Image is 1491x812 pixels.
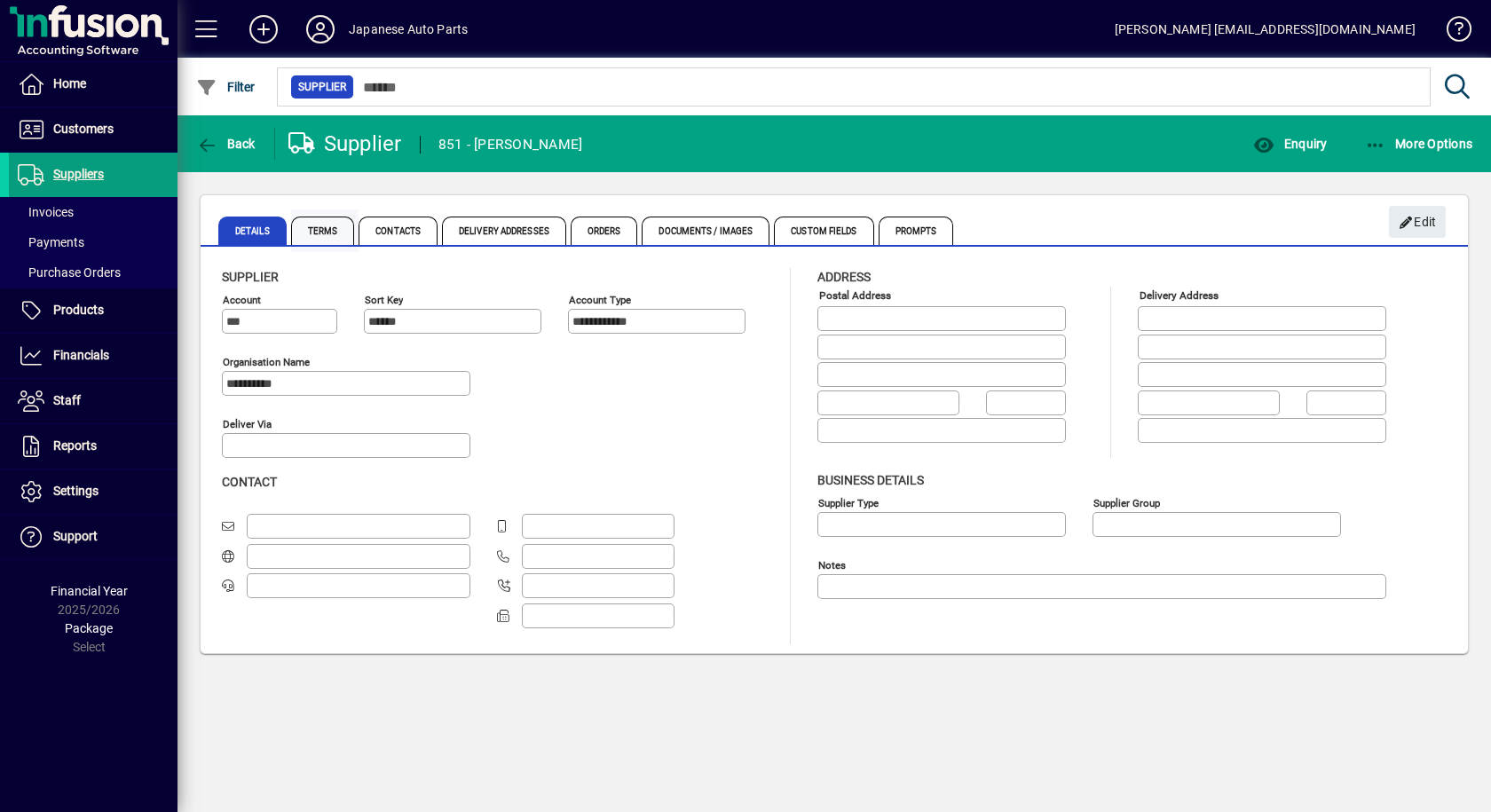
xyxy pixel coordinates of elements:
[9,288,177,333] a: Products
[1249,128,1331,160] button: Enquiry
[192,128,260,160] button: Back
[18,205,74,219] span: Invoices
[53,438,97,453] span: Reports
[1253,137,1327,151] span: Enquiry
[442,217,566,245] span: Delivery Addresses
[359,217,438,245] span: Contacts
[1433,4,1469,61] a: Knowledge Base
[1361,128,1478,160] button: More Options
[9,515,177,559] a: Support
[9,62,177,106] a: Home
[9,469,177,514] a: Settings
[1365,137,1473,151] span: More Options
[18,235,84,249] span: Payments
[9,257,177,288] a: Purchase Orders
[879,217,954,245] span: Prompts
[1389,206,1446,238] button: Edit
[817,473,924,487] span: Business details
[51,584,128,598] span: Financial Year
[53,348,109,362] span: Financials
[1115,15,1416,43] div: [PERSON_NAME] [EMAIL_ADDRESS][DOMAIN_NAME]
[1399,208,1437,237] span: Edit
[192,71,260,103] button: Filter
[9,334,177,378] a: Financials
[349,15,468,43] div: Japanese Auto Parts
[818,558,846,571] mat-label: Notes
[218,217,287,245] span: Details
[222,270,279,284] span: Supplier
[569,294,631,306] mat-label: Account Type
[196,80,256,94] span: Filter
[9,379,177,423] a: Staff
[298,78,346,96] span: Supplier
[53,76,86,91] span: Home
[235,13,292,45] button: Add
[818,496,879,508] mat-label: Supplier type
[774,217,873,245] span: Custom Fields
[53,393,81,407] span: Staff
[177,128,275,160] app-page-header-button: Back
[365,294,403,306] mat-label: Sort key
[196,137,256,151] span: Back
[9,227,177,257] a: Payments
[223,418,272,430] mat-label: Deliver via
[642,217,769,245] span: Documents / Images
[53,484,99,498] span: Settings
[9,197,177,227] a: Invoices
[65,621,113,635] span: Package
[53,529,98,543] span: Support
[291,217,355,245] span: Terms
[53,303,104,317] span: Products
[288,130,402,158] div: Supplier
[9,424,177,469] a: Reports
[53,122,114,136] span: Customers
[9,107,177,152] a: Customers
[18,265,121,280] span: Purchase Orders
[817,270,871,284] span: Address
[223,356,310,368] mat-label: Organisation name
[222,475,277,489] span: Contact
[223,294,261,306] mat-label: Account
[438,130,583,159] div: 851 - [PERSON_NAME]
[53,167,104,181] span: Suppliers
[1093,496,1160,508] mat-label: Supplier group
[571,217,638,245] span: Orders
[292,13,349,45] button: Profile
